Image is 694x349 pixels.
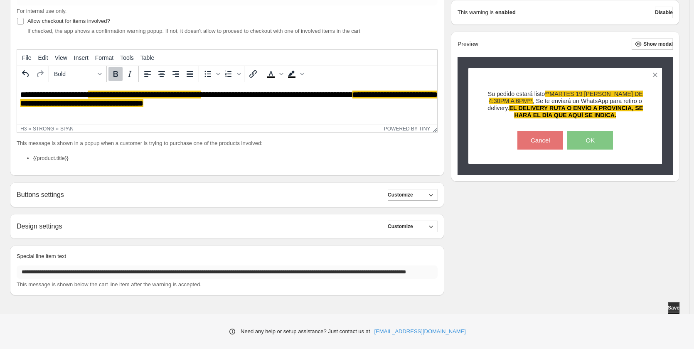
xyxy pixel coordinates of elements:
div: Numbered list [221,67,242,81]
button: Customize [388,221,438,232]
div: » [56,126,59,132]
span: Customize [388,192,413,198]
div: span [60,126,74,132]
span: Table [140,54,154,61]
button: Formats [51,67,105,81]
button: Insert/edit link [246,67,260,81]
button: Customize [388,189,438,201]
p: This message is shown in a popup when a customer is trying to purchase one of the products involved: [17,139,438,147]
button: Save [668,302,679,314]
button: OK [567,131,613,150]
span: This message is shown below the cart line item after the warning is accepted. [17,281,202,288]
div: h3 [20,126,27,132]
p: This warning is [458,8,494,17]
button: Align left [140,67,155,81]
h2: Preview [458,41,478,48]
button: Disable [655,7,673,18]
span: EL DELIVERY RUTA O ENVÍO A PROVINCIA, SE HARÁ EL DÍA QUE AQUÍ SE INDICA. [509,105,643,118]
span: **MARTES 19 [PERSON_NAME] DE 4:30PM A 6PM** [489,91,643,104]
span: Bold [54,71,95,77]
span: For internal use only. [17,8,66,14]
span: Tools [120,54,134,61]
a: Powered by Tiny [384,126,431,132]
div: Resize [430,125,437,132]
span: File [22,54,32,61]
span: Customize [388,223,413,230]
div: » [28,126,31,132]
div: Bullet list [201,67,221,81]
div: Background color [285,67,305,81]
span: Disable [655,9,673,16]
button: Italic [123,67,137,81]
span: Edit [38,54,48,61]
button: Bold [108,67,123,81]
span: Save [668,305,679,311]
button: Undo [19,67,33,81]
li: {{product.title}} [33,154,438,162]
span: Insert [74,54,89,61]
button: Show modal [632,38,673,50]
iframe: Rich Text Area [17,82,437,125]
strong: enabled [495,8,516,17]
button: Align center [155,67,169,81]
a: [EMAIL_ADDRESS][DOMAIN_NAME] [374,327,466,336]
h2: Buttons settings [17,191,64,199]
h3: Su pedido estará listo , Se te enviará un WhatsApp para retiro o delivery. [483,91,648,119]
button: Redo [33,67,47,81]
span: Special line item text [17,253,66,259]
button: Cancel [517,131,563,150]
span: Format [95,54,113,61]
div: Text color [264,67,285,81]
span: Show modal [643,41,673,47]
button: Justify [183,67,197,81]
span: If checked, the app shows a confirmation warning popup. If not, it doesn't allow to proceed to ch... [27,28,360,34]
h2: Design settings [17,222,62,230]
div: strong [33,126,54,132]
span: View [55,54,67,61]
button: Align right [169,67,183,81]
span: Allow checkout for items involved? [27,18,110,24]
